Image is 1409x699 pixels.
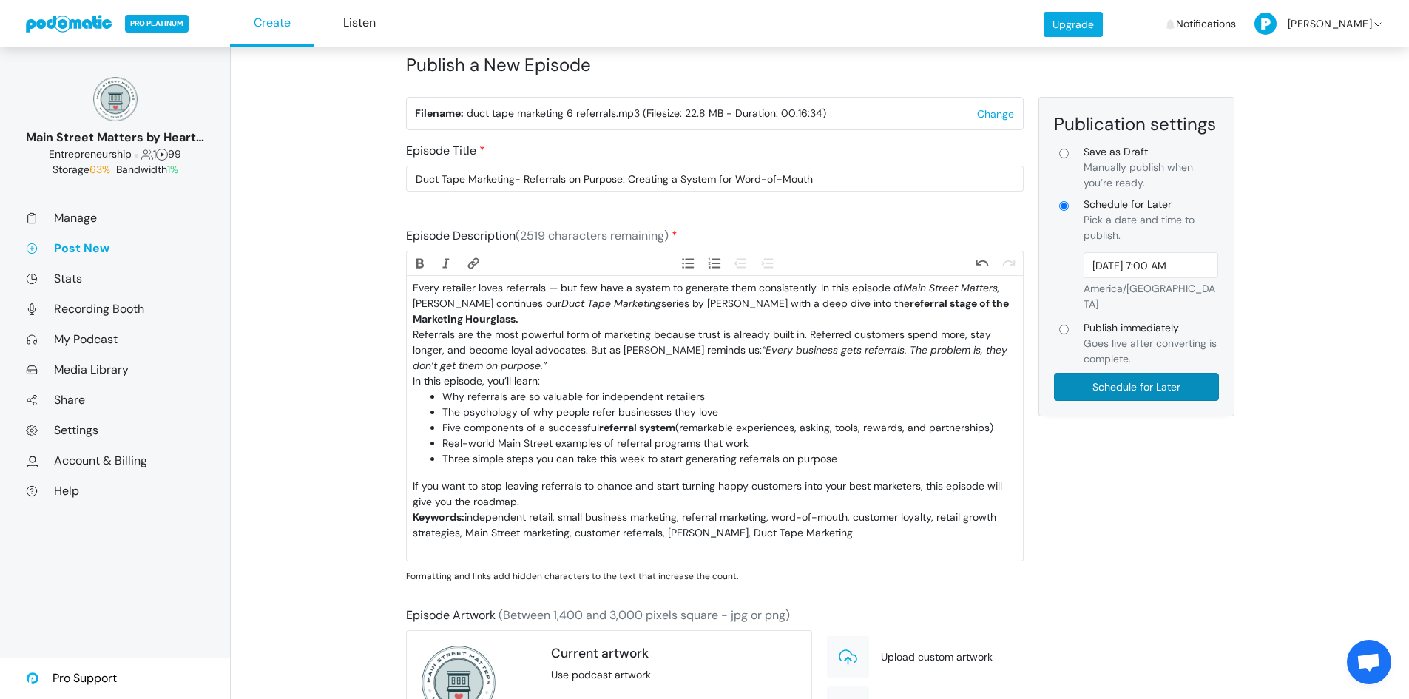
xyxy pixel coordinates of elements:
[406,570,1024,583] p: Formatting and links add hidden characters to the text that increase the count.
[26,210,204,226] a: Manage
[728,255,754,271] button: Decrease Level
[413,327,1016,374] div: Referrals are the most powerful form of marketing because trust is already built in. Referred cus...
[1054,112,1219,135] div: Publication settings
[406,227,678,245] label: Episode Description
[125,15,189,33] span: PRO PLATINUM
[499,607,790,623] span: (Between 1,400 and 3,000 pixels square - jpg or png)
[167,163,178,176] span: 1%
[1084,337,1217,365] span: Goes live after converting is complete.
[406,607,496,623] span: Episode Artwork
[26,271,204,286] a: Stats
[1347,640,1391,684] div: Open chat
[230,1,314,47] a: Create
[53,163,113,176] span: Storage
[26,240,204,256] a: Post New
[1288,2,1372,46] span: [PERSON_NAME]
[26,146,204,162] div: 1 99
[1254,13,1277,35] img: P-50-ab8a3cff1f42e3edaa744736fdbd136011fc75d0d07c0e6946c3d5a70d29199b.png
[1176,2,1236,46] span: Notifications
[413,374,1016,389] div: In this episode, you’ll learn:
[442,436,1016,451] li: Real-world Main Street examples of referral programs that work
[467,107,826,120] span: duct tape marketing 6 referrals.mp3 (Filesize: 22.8 MB - Duration: 00:16:34)
[407,255,433,271] button: Bold
[89,163,110,176] span: 63%
[1084,320,1219,336] span: Publish immediately
[413,280,1016,327] div: Every retailer loves referrals — but few have a system to generate them consistently. In this epi...
[26,129,204,146] div: Main Street Matters by Heart on [GEOGRAPHIC_DATA]
[26,658,117,699] a: Pro Support
[26,483,204,499] a: Help
[413,297,1009,325] strong: referral stage of the Marketing Hourglass.
[1084,281,1219,312] div: America/[GEOGRAPHIC_DATA]
[516,228,669,243] span: (2519 characters remaining)
[413,510,464,524] strong: Keywords:
[599,421,675,434] strong: referral system
[433,255,460,271] button: Italic
[755,255,782,271] button: Increase Level
[93,77,138,121] img: 150x150_17130234.png
[442,389,1016,405] li: Why referrals are so valuable for independent retailers
[1254,2,1384,46] a: [PERSON_NAME]
[903,281,1000,294] em: Main Street Matters,
[413,510,1016,556] div: independent retail, small business marketing, referral marketing, word-of-mouth, customer loyalty...
[415,107,464,120] strong: Filename:
[969,255,996,271] button: Undo
[26,362,204,377] a: Media Library
[442,451,1016,467] li: Three simple steps you can take this week to start generating referrals on purpose
[1084,161,1193,189] span: Manually publish when you’re ready.
[26,392,204,408] a: Share
[881,649,993,665] span: Upload custom artwork
[1084,144,1219,160] span: Save as Draft
[442,405,1016,420] li: The psychology of why people refer businesses they love
[49,147,132,161] span: Business: Entrepreneurship
[141,147,153,161] span: Followers
[1084,213,1195,242] span: Pick a date and time to publish.
[976,108,1015,120] button: Change
[116,163,178,176] span: Bandwidth
[1044,12,1103,37] a: Upgrade
[26,422,204,438] a: Settings
[1084,197,1219,212] span: Schedule for Later
[1054,373,1219,401] input: Schedule for Later
[561,297,661,310] em: Duct Tape Marketing
[442,420,1016,436] li: Five components of a successful (remarkable experiences, asking, tools, rewards, and partnerships)
[551,646,797,661] h5: Current artwork
[26,301,204,317] a: Recording Booth
[26,331,204,347] a: My Podcast
[317,1,402,47] a: Listen
[26,453,204,468] a: Account & Billing
[996,255,1022,271] button: Redo
[413,479,1016,510] div: If you want to stop leaving referrals to chance and start turning happy customers into your best ...
[406,142,485,160] label: Episode Title
[156,147,168,161] span: Episodes
[701,255,728,271] button: Numbers
[406,38,1234,91] h1: Publish a New Episode
[551,668,651,681] span: Use podcast artwork
[460,255,487,271] button: Link
[827,636,1023,678] div: Upload custom artwork
[413,343,1007,372] em: “Every business gets referrals. The problem is, they don’t get them on purpose.”
[674,255,700,271] button: Bullets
